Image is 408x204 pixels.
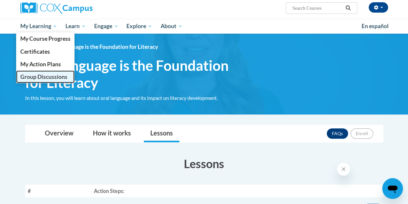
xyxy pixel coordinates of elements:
span: My Action Plans [20,61,61,68]
span: En español [362,23,389,29]
span: My Course Progress [20,35,70,42]
a: Explore [122,19,156,34]
span: Engage [94,22,118,30]
a: Certificates [16,45,75,58]
a: About [156,19,187,34]
span: About [161,22,183,30]
a: Cox Campus [20,2,136,14]
a: FAQs [327,128,348,139]
span: Oral Language is the Foundation for Literacy [48,43,158,50]
a: My Action Plans [16,58,75,70]
button: Enroll [351,128,373,139]
div: In this lesson, you will learn about oral language and its impact on literacy development. [25,94,248,102]
a: Overview [38,125,80,142]
a: Learn [61,19,90,34]
th: # [25,185,92,197]
a: Group Discussions [16,70,75,83]
button: Search [343,4,353,12]
span: My Learning [20,22,57,30]
a: My Course Progress [16,32,75,45]
a: En español [357,19,393,33]
span: Learn [65,22,86,30]
a: My Learning [16,19,62,34]
th: Action Steps: [91,185,383,197]
span: Certificates [20,48,50,55]
a: Lessons [144,125,179,142]
a: How it works [86,125,137,142]
iframe: Button to launch messaging window [382,178,403,199]
img: Cox Campus [20,2,93,14]
input: Search Courses [292,4,343,12]
div: Main menu [15,19,393,34]
span: Hi. How can we help? [4,5,52,10]
span: Explore [126,22,152,30]
button: Account Settings [369,2,388,13]
span: Group Discussions [20,73,67,80]
a: Engage [90,19,123,34]
iframe: Close message [337,163,350,176]
span: Oral Language is the Foundation for Literacy [25,57,248,91]
h3: Lessons [25,156,383,172]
